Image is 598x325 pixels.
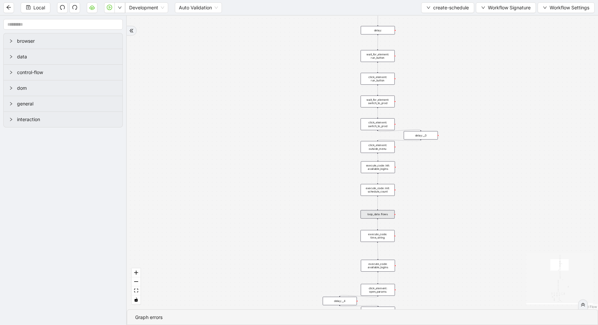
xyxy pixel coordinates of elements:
[4,96,122,111] div: general
[9,86,13,90] span: right
[104,2,115,13] button: play-circle
[340,305,378,306] g: Edge from delay:__4 to get_text: params
[538,2,595,13] button: downWorkflow Settings
[26,5,31,10] span: save
[550,4,589,11] span: Workflow Settings
[4,65,122,80] div: control-flow
[4,80,122,96] div: dom
[17,69,117,76] span: control-flow
[6,5,11,10] span: arrow-left
[361,95,395,107] div: wait_for_element: switch_to_prod
[488,4,531,11] span: Workflow Signature
[361,118,395,130] div: click_element: switch_to_prod
[404,131,438,139] div: delay:__0
[361,284,395,296] div: click_element: open_params
[9,55,13,59] span: right
[360,210,394,219] div: loop_data: flows
[543,6,547,10] span: down
[361,73,395,84] div: click_element: run_button
[132,268,140,277] button: zoom in
[361,260,395,271] div: execute_code: available_logins
[581,302,585,307] span: double-right
[69,2,80,13] button: redo
[340,295,378,297] g: Edge from click_element: open_params to delay:__4
[377,243,378,259] g: Edge from execute_code: time_string to execute_code: available_logins
[4,112,122,127] div: interaction
[361,307,395,315] div: get_text: params
[17,53,117,60] span: data
[378,129,421,131] g: Edge from click_element: switch_to_prod to delay:__0
[4,49,122,64] div: data
[17,37,117,45] span: browser
[17,100,117,107] span: general
[132,277,140,286] button: zoom out
[433,4,469,11] span: create-schedule
[4,33,122,49] div: browser
[114,2,125,13] button: down
[3,2,14,13] button: arrow-left
[323,297,357,305] div: delay:__4
[72,5,77,10] span: redo
[9,117,13,121] span: right
[17,84,117,92] span: dom
[129,28,134,33] span: double-right
[21,2,50,13] button: saveLocal
[118,6,122,10] span: down
[132,286,140,295] button: fit view
[361,184,395,196] div: execute_code: init: schedule_count
[426,6,430,10] span: down
[135,314,590,321] div: Graph errors
[476,2,536,13] button: downWorkflow Signature
[361,161,395,173] div: execute_code: init: available_logins
[132,295,140,304] button: toggle interactivity
[87,2,97,13] button: cloud-server
[179,3,218,13] span: Auto Validation
[481,6,485,10] span: down
[9,39,13,43] span: right
[361,141,395,153] div: click_element: outside_menu
[57,2,68,13] button: undo
[33,4,45,11] span: Local
[360,230,394,242] div: execute_code: time_string
[361,26,395,34] div: delay:
[107,5,112,10] span: play-circle
[17,116,117,123] span: interaction
[60,5,65,10] span: undo
[580,305,597,309] a: React Flow attribution
[9,70,13,74] span: right
[89,5,95,10] span: cloud-server
[9,102,13,106] span: right
[361,50,395,62] div: wait_for_element: run_button
[129,3,164,13] span: Development
[421,2,474,13] button: downcreate-schedule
